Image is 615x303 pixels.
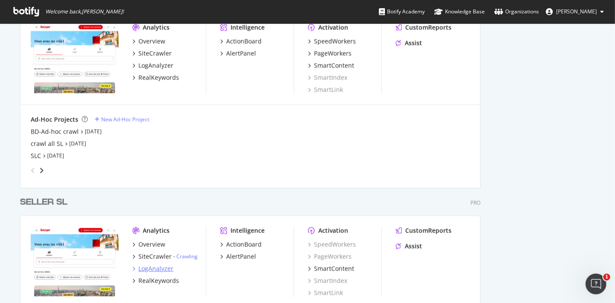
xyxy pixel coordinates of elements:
a: SmartIndex [308,73,347,82]
a: [DATE] [69,140,86,147]
a: SELLER SL [20,196,71,209]
a: LogAnalyzer [132,265,173,273]
div: Pro [471,199,480,207]
div: angle-left [27,164,38,178]
div: CustomReports [405,23,452,32]
div: SmartContent [314,61,354,70]
div: Overview [138,37,165,46]
a: ActionBoard [220,37,262,46]
div: Ad-Hoc Projects [31,115,78,124]
a: SmartContent [308,265,354,273]
div: RealKeywords [138,277,179,285]
a: SmartIndex [308,277,347,285]
div: SmartContent [314,265,354,273]
div: ActionBoard [226,37,262,46]
a: PageWorkers [308,252,352,261]
a: Crawling [176,253,198,260]
a: BD-Ad-hoc crawl [31,128,79,136]
a: ActionBoard [220,240,262,249]
div: SELLER SL [20,196,67,209]
a: RealKeywords [132,73,179,82]
a: CustomReports [396,226,452,235]
img: seloger.com/prix-de-l-immo/ [31,226,119,297]
div: CustomReports [405,226,452,235]
a: CustomReports [396,23,452,32]
div: Botify Academy [379,7,425,16]
span: 1 [603,274,610,281]
a: Overview [132,240,165,249]
div: Assist [405,39,422,48]
a: SpeedWorkers [308,37,356,46]
iframe: Intercom live chat [586,274,606,294]
div: LogAnalyzer [138,61,173,70]
span: Jean-Baptiste Picot [556,8,597,15]
a: SmartContent [308,61,354,70]
div: RealKeywords [138,73,179,82]
a: [DATE] [47,152,64,159]
div: SpeedWorkers [314,37,356,46]
div: - [173,253,198,260]
div: SiteCrawler [138,252,172,261]
a: RealKeywords [132,277,179,285]
img: seloger.com [31,23,119,93]
div: ActionBoard [226,240,262,249]
div: Intelligence [231,23,265,32]
a: AlertPanel [220,252,256,261]
span: Welcome back, [PERSON_NAME] ! [45,8,124,15]
a: Assist [396,39,422,48]
div: Organizations [494,7,539,16]
div: Intelligence [231,226,265,235]
div: Overview [138,240,165,249]
a: SmartLink [308,86,343,94]
a: AlertPanel [220,49,256,58]
a: PageWorkers [308,49,352,58]
a: SmartLink [308,289,343,297]
div: Activation [318,226,348,235]
button: [PERSON_NAME] [539,5,611,19]
div: Activation [318,23,348,32]
a: New Ad-Hoc Project [95,116,149,123]
div: PageWorkers [314,49,352,58]
div: New Ad-Hoc Project [101,116,149,123]
div: Knowledge Base [434,7,485,16]
div: Assist [405,242,422,251]
div: angle-right [38,166,45,175]
div: AlertPanel [226,252,256,261]
a: Assist [396,242,422,251]
a: SiteCrawler [132,49,172,58]
a: Overview [132,37,165,46]
a: LogAnalyzer [132,61,173,70]
a: crawl all SL [31,140,63,148]
div: Analytics [143,23,170,32]
a: SpeedWorkers [308,240,356,249]
a: SiteCrawler- Crawling [132,252,198,261]
div: SiteCrawler [138,49,172,58]
div: AlertPanel [226,49,256,58]
a: [DATE] [85,128,102,135]
div: LogAnalyzer [138,265,173,273]
div: Analytics [143,226,170,235]
a: SLC [31,152,41,160]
